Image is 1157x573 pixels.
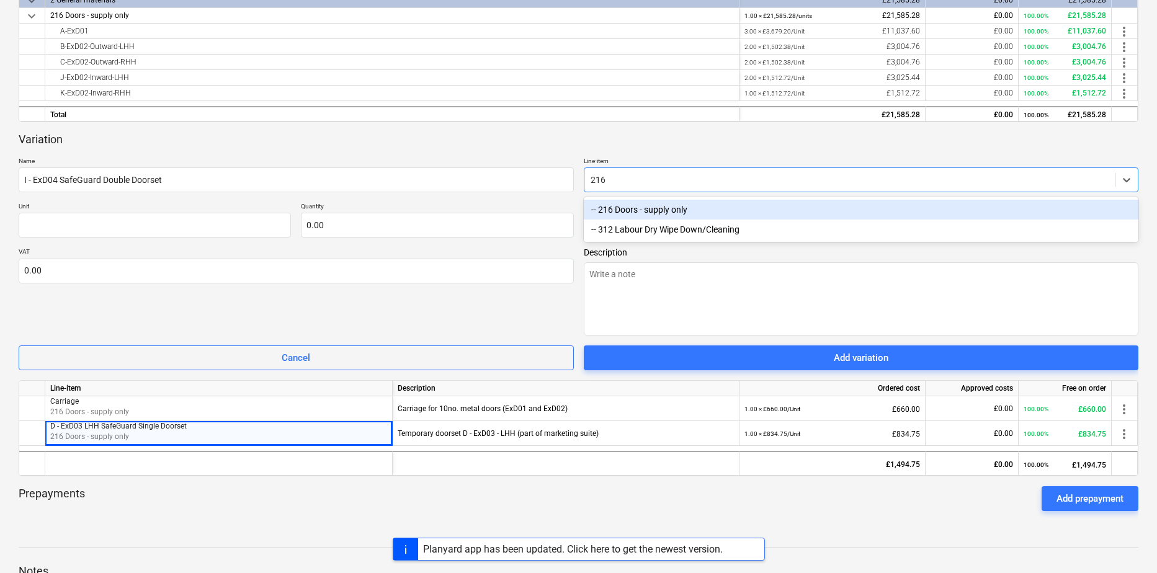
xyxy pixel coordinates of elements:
[744,107,920,123] div: £21,585.28
[584,247,1139,257] span: Description
[282,350,310,366] div: Cancel
[45,381,393,396] div: Line-item
[1117,24,1132,39] span: more_vert
[931,24,1013,39] div: £0.00
[1019,381,1112,396] div: Free on order
[744,452,920,477] div: £1,494.75
[931,55,1013,70] div: £0.00
[19,157,574,167] p: Name
[1024,90,1048,97] small: 100.00%
[1117,40,1132,55] span: more_vert
[1056,491,1123,507] div: Add prepayment
[744,421,920,446] div: £834.75
[45,106,739,122] div: Total
[1117,402,1132,417] span: more_vert
[50,55,734,69] div: C-ExD02-Outward-RHH
[398,396,734,421] div: Carriage for 10no. metal doors (ExD01 and ExD02)
[744,8,920,24] div: £21,585.28
[931,421,1013,446] div: £0.00
[931,39,1013,55] div: £0.00
[744,406,800,412] small: 1.00 × £660.00 / Unit
[744,59,805,66] small: 2.00 × £1,502.38 / Unit
[50,11,129,20] span: 216 Doors - supply only
[50,433,129,442] span: 216 Doors - supply only
[1024,396,1106,422] div: £660.00
[50,422,187,430] span: D - ExD03 LHH SafeGuard Single Doorset
[744,430,800,437] small: 1.00 × £834.75 / Unit
[931,70,1013,86] div: £0.00
[931,452,1013,477] div: £0.00
[931,396,1013,421] div: £0.00
[1024,112,1048,118] small: 100.00%
[1024,39,1106,55] div: £3,004.76
[1024,74,1048,81] small: 100.00%
[50,408,129,417] span: 216 Doors - supply only
[19,202,291,213] p: Unit
[931,86,1013,101] div: £0.00
[24,9,39,24] span: keyboard_arrow_down
[584,157,1139,167] p: Line-item
[50,24,734,38] div: A-ExD01
[1024,86,1106,101] div: £1,512.72
[739,381,926,396] div: Ordered cost
[584,220,1139,239] div: -- 312 Labour Dry Wipe Down/Cleaning
[1024,43,1048,50] small: 100.00%
[1024,55,1106,70] div: £3,004.76
[1024,59,1048,66] small: 100.00%
[50,70,734,85] div: J-ExD02-Inward-LHH
[744,43,805,50] small: 2.00 × £1,502.38 / Unit
[1042,486,1138,511] button: Add prepayment
[1024,406,1048,412] small: 100.00%
[1024,107,1106,123] div: £21,585.28
[19,247,574,258] p: VAT
[744,55,920,70] div: £3,004.76
[1117,427,1132,442] span: more_vert
[1024,452,1106,477] div: £1,494.75
[1024,24,1106,39] div: £11,037.60
[50,86,734,100] div: K-ExD02-Inward-RHH
[398,421,734,446] div: Temporary doorset D - ExD03 - LHH (part of marketing suite)
[744,12,812,19] small: 1.00 × £21,585.28 / units
[50,39,734,54] div: B-ExD02-Outward-LHH
[50,397,79,406] span: Carriage
[584,345,1139,370] button: Add variation
[744,74,805,81] small: 2.00 × £1,512.72 / Unit
[744,70,920,86] div: £3,025.44
[744,90,805,97] small: 1.00 × £1,512.72 / Unit
[744,24,920,39] div: £11,037.60
[926,381,1019,396] div: Approved costs
[584,200,1139,220] div: -- 216 Doors - supply only
[1024,461,1048,468] small: 100.00%
[1117,55,1132,70] span: more_vert
[931,107,1013,123] div: £0.00
[19,486,85,511] p: Prepayments
[744,28,805,35] small: 3.00 × £3,679.20 / Unit
[19,345,574,370] button: Cancel
[1024,430,1048,437] small: 100.00%
[1117,86,1132,101] span: more_vert
[1117,71,1132,86] span: more_vert
[1024,421,1106,446] div: £834.75
[19,132,63,147] p: Variation
[301,202,573,213] p: Quantity
[744,396,920,422] div: £660.00
[423,543,723,555] div: Planyard app has been updated. Click here to get the newest version.
[744,86,920,101] div: £1,512.72
[744,39,920,55] div: £3,004.76
[1024,70,1106,86] div: £3,025.44
[393,381,739,396] div: Description
[834,350,888,366] div: Add variation
[1024,28,1048,35] small: 100.00%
